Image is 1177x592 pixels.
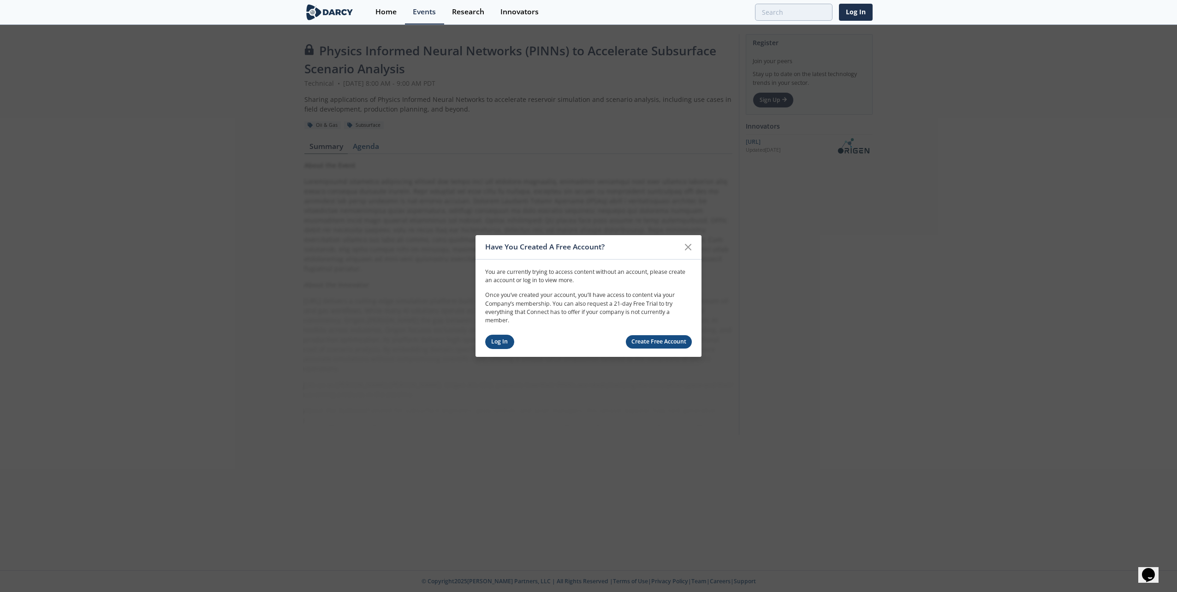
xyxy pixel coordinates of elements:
iframe: chat widget [1138,555,1168,583]
a: Log In [839,4,873,21]
a: Log In [485,335,514,349]
p: Once you’ve created your account, you’ll have access to content via your Company’s membership. Yo... [485,291,692,325]
div: Events [413,8,436,16]
div: Have You Created A Free Account? [485,238,679,256]
div: Innovators [500,8,539,16]
div: Research [452,8,484,16]
p: You are currently trying to access content without an account, please create an account or log in... [485,267,692,284]
img: logo-wide.svg [304,4,355,20]
input: Advanced Search [755,4,832,21]
div: Home [375,8,397,16]
a: Create Free Account [626,335,692,349]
